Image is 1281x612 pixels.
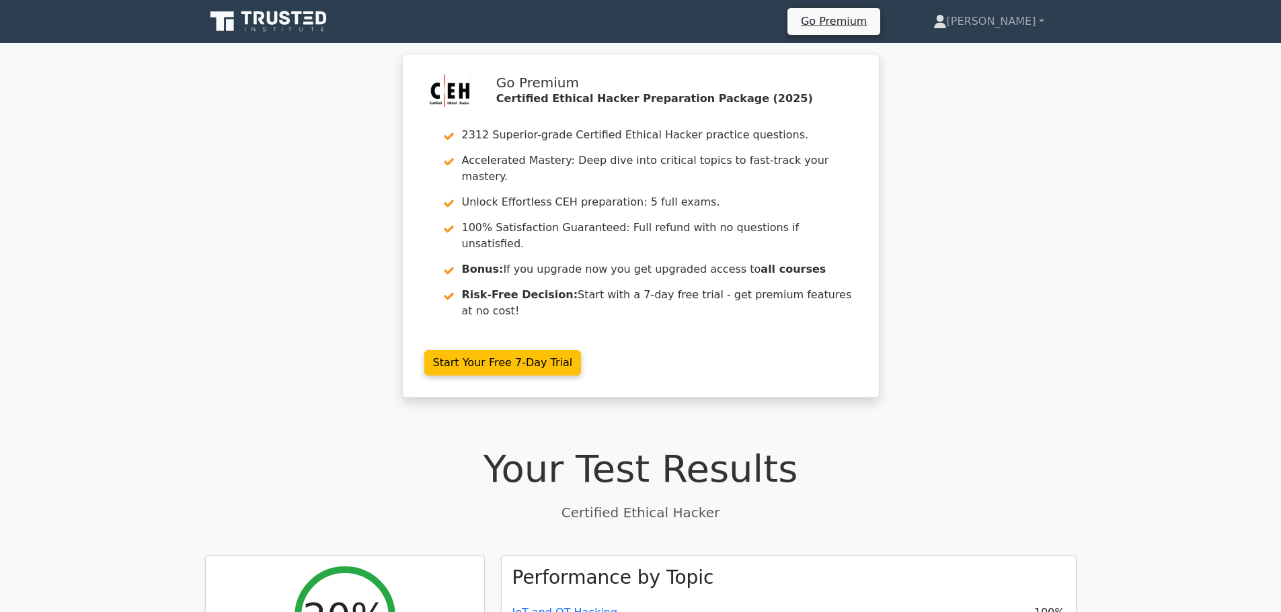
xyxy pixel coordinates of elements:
[901,8,1077,35] a: [PERSON_NAME]
[512,566,714,589] h3: Performance by Topic
[205,502,1077,523] p: Certified Ethical Hacker
[205,446,1077,491] h1: Your Test Results
[424,350,582,376] a: Start Your Free 7-Day Trial
[793,12,875,30] a: Go Premium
